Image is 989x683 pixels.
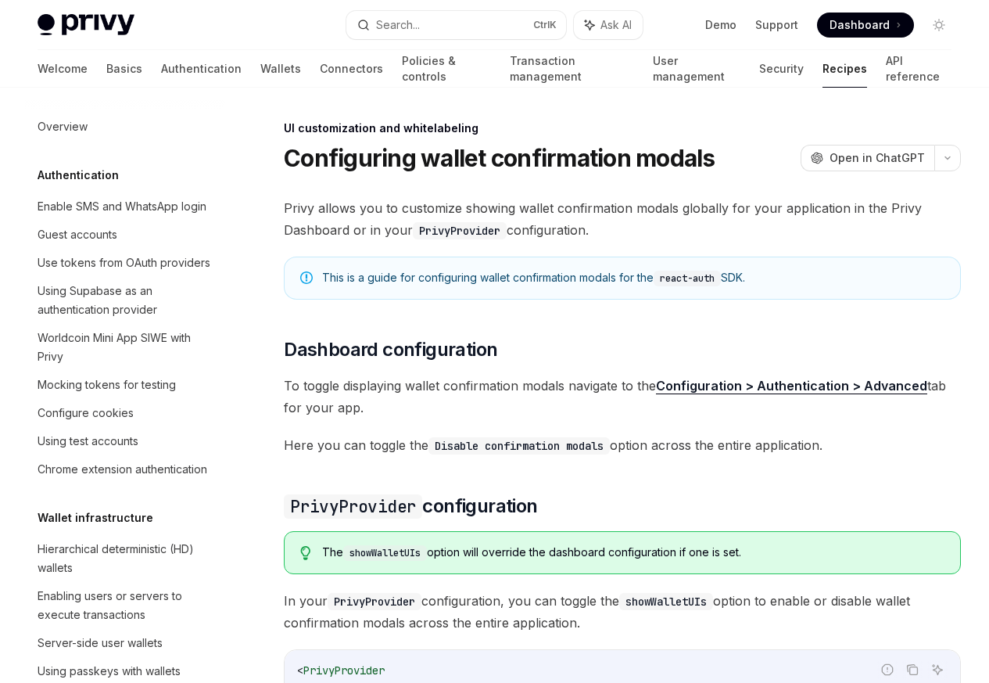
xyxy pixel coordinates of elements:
a: Worldcoin Mini App SIWE with Privy [25,324,225,371]
a: Hierarchical deterministic (HD) wallets [25,535,225,582]
div: Using test accounts [38,432,138,451]
span: < [297,663,303,678]
a: Transaction management [510,50,633,88]
a: Server-side user wallets [25,629,225,657]
div: Hierarchical deterministic (HD) wallets [38,540,216,577]
code: react-auth [654,271,721,286]
button: Ask AI [927,660,948,680]
a: Configuration > Authentication > Advanced [656,378,927,394]
h1: Configuring wallet confirmation modals [284,144,715,172]
code: PrivyProvider [328,593,421,610]
h5: Authentication [38,166,119,185]
a: Demo [705,17,736,33]
span: configuration [284,494,537,519]
a: Dashboard [817,13,914,38]
button: Open in ChatGPT [801,145,934,171]
a: Connectors [320,50,383,88]
a: Policies & controls [402,50,491,88]
code: Disable confirmation modals [428,437,610,455]
span: In your configuration, you can toggle the option to enable or disable wallet confirmation modals ... [284,590,961,634]
a: API reference [886,50,951,88]
a: User management [653,50,741,88]
div: Enabling users or servers to execute transactions [38,587,216,624]
span: PrivyProvider [303,663,385,678]
a: Configure cookies [25,399,225,427]
div: Search... [376,16,420,34]
span: Here you can toggle the option across the entire application. [284,434,961,456]
h5: Wallet infrastructure [38,509,153,527]
div: Guest accounts [38,225,117,244]
div: Server-side user wallets [38,634,163,652]
a: Enable SMS and WhatsApp login [25,192,225,221]
button: Report incorrect code [877,660,898,680]
div: Using passkeys with wallets [38,662,181,681]
span: To toggle displaying wallet confirmation modals navigate to the tab for your app. [284,375,961,419]
div: UI customization and whitelabeling [284,120,961,136]
a: Recipes [822,50,867,88]
a: Overview [25,113,225,141]
button: Ask AI [574,11,643,39]
div: The option will override the dashboard configuration if one is set. [322,545,944,561]
a: Security [759,50,804,88]
button: Toggle dark mode [926,13,951,38]
a: Authentication [161,50,242,88]
span: Ctrl K [533,19,557,31]
a: Wallets [260,50,301,88]
div: Worldcoin Mini App SIWE with Privy [38,329,216,366]
a: Use tokens from OAuth providers [25,249,225,277]
svg: Tip [300,546,311,560]
span: Ask AI [600,17,632,33]
div: Overview [38,117,88,136]
div: Enable SMS and WhatsApp login [38,197,206,216]
a: Guest accounts [25,221,225,249]
a: Mocking tokens for testing [25,371,225,399]
a: Enabling users or servers to execute transactions [25,582,225,629]
div: Use tokens from OAuth providers [38,253,210,272]
a: Basics [106,50,142,88]
span: Privy allows you to customize showing wallet confirmation modals globally for your application in... [284,197,961,241]
div: Chrome extension authentication [38,460,207,479]
div: Mocking tokens for testing [38,376,176,394]
code: PrivyProvider [284,494,422,519]
div: This is a guide for configuring wallet confirmation modals for the SDK. [322,270,944,286]
code: showWalletUIs [619,593,713,610]
a: Support [755,17,798,33]
a: Chrome extension authentication [25,455,225,483]
code: showWalletUIs [343,545,427,561]
span: Open in ChatGPT [830,150,925,166]
div: Using Supabase as an authentication provider [38,282,216,319]
div: Configure cookies [38,404,134,422]
a: Using test accounts [25,427,225,455]
img: light logo [38,14,134,36]
span: Dashboard [830,17,890,33]
code: PrivyProvider [413,222,507,239]
a: Welcome [38,50,88,88]
button: Search...CtrlK [346,11,566,39]
button: Copy the contents from the code block [902,660,923,680]
a: Using Supabase as an authentication provider [25,277,225,324]
svg: Note [300,271,313,284]
span: Dashboard configuration [284,337,497,362]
